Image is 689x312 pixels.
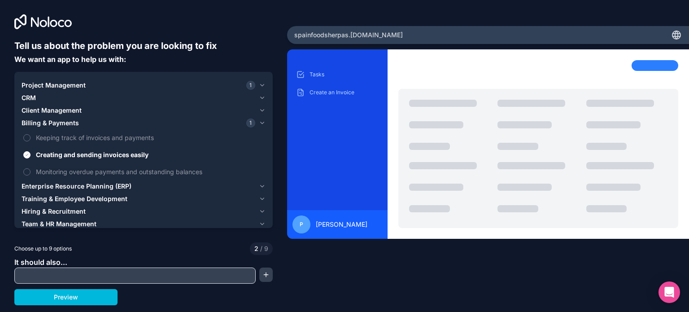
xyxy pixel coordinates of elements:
[14,258,67,267] span: It should also...
[294,31,403,40] span: spainfoodsherpas .[DOMAIN_NAME]
[22,106,82,115] span: Client Management
[22,93,36,102] span: CRM
[14,55,126,64] span: We want an app to help us with:
[23,134,31,141] button: Keeping track of invoices and payments
[14,245,72,253] span: Choose up to 9 options
[260,245,262,252] span: /
[294,67,380,203] div: scrollable content
[246,81,255,90] span: 1
[22,92,266,104] button: CRM
[22,180,266,193] button: Enterprise Resource Planning (ERP)
[23,151,31,158] button: Creating and sending invoices easily
[258,244,268,253] span: 9
[310,89,379,96] p: Create an Invoice
[22,182,131,191] span: Enterprise Resource Planning (ERP)
[22,79,266,92] button: Project Management1
[316,220,367,229] span: [PERSON_NAME]
[310,71,379,78] p: Tasks
[14,40,273,52] h6: Tell us about the problem you are looking to fix
[22,207,86,216] span: Hiring & Recruitment
[246,119,255,127] span: 1
[36,133,264,142] span: Keeping track of invoices and payments
[36,167,264,176] span: Monitoring overdue payments and outstanding balances
[22,104,266,117] button: Client Management
[658,281,680,303] div: Open Intercom Messenger
[22,117,266,129] button: Billing & Payments1
[22,194,127,203] span: Training & Employee Development
[254,244,258,253] span: 2
[22,218,266,230] button: Team & HR Management
[14,289,118,305] button: Preview
[22,119,79,127] span: Billing & Payments
[22,129,266,180] div: Billing & Payments1
[23,168,31,176] button: Monitoring overdue payments and outstanding balances
[22,205,266,218] button: Hiring & Recruitment
[22,81,86,90] span: Project Management
[36,150,264,159] span: Creating and sending invoices easily
[22,193,266,205] button: Training & Employee Development
[300,221,303,228] span: P
[22,220,96,229] span: Team & HR Management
